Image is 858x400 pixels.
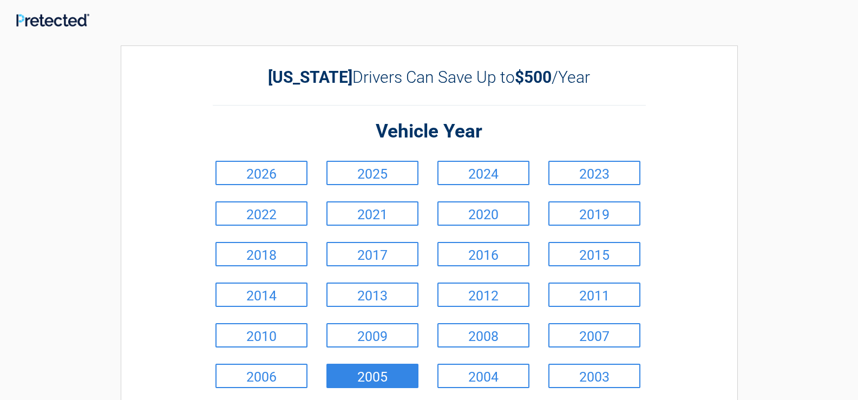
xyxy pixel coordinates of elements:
a: 2019 [548,201,640,226]
b: $500 [515,68,552,87]
a: 2023 [548,161,640,185]
a: 2005 [326,364,418,388]
a: 2016 [437,242,529,266]
a: 2015 [548,242,640,266]
a: 2007 [548,323,640,347]
a: 2003 [548,364,640,388]
a: 2018 [215,242,307,266]
a: 2013 [326,283,418,307]
a: 2014 [215,283,307,307]
a: 2017 [326,242,418,266]
a: 2021 [326,201,418,226]
a: 2020 [437,201,529,226]
a: 2025 [326,161,418,185]
img: Main Logo [16,14,89,27]
a: 2006 [215,364,307,388]
a: 2008 [437,323,529,347]
a: 2010 [215,323,307,347]
a: 2024 [437,161,529,185]
a: 2004 [437,364,529,388]
h2: Drivers Can Save Up to /Year [213,68,646,87]
a: 2012 [437,283,529,307]
a: 2009 [326,323,418,347]
a: 2011 [548,283,640,307]
b: [US_STATE] [268,68,352,87]
a: 2022 [215,201,307,226]
h2: Vehicle Year [213,119,646,145]
a: 2026 [215,161,307,185]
